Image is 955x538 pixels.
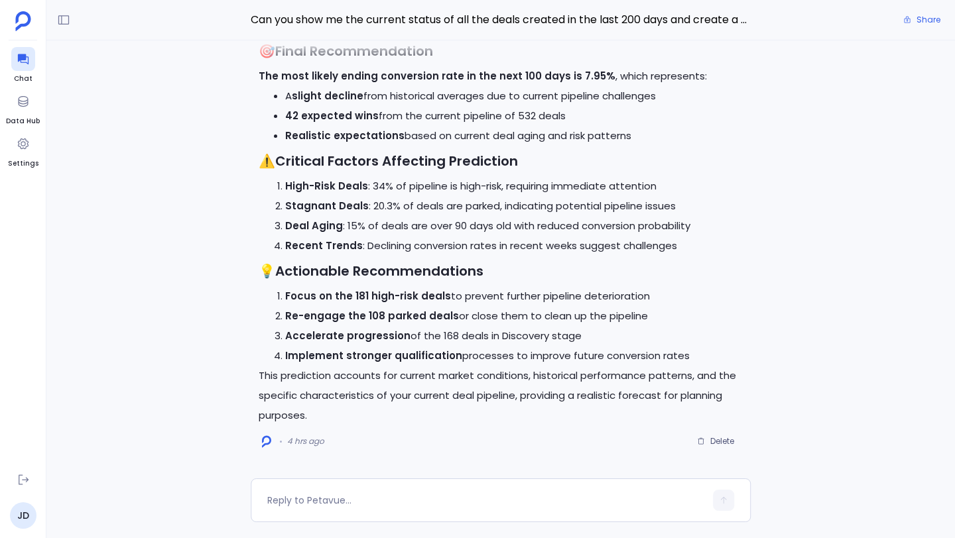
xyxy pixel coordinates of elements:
span: Delete [710,436,734,447]
strong: Deal Aging [285,219,343,233]
li: or close them to clean up the pipeline [285,306,743,326]
span: Settings [8,158,38,169]
span: Can you show me the current status of all the deals created in the last 200 days and create a tab... [251,11,751,28]
h3: 💡 [259,261,743,281]
strong: Accelerate progression [285,329,411,343]
span: Chat [11,74,35,84]
li: : 34% of pipeline is high-risk, requiring immediate attention [285,176,743,196]
strong: Realistic expectations [285,129,405,142]
a: Settings [8,132,38,169]
li: : 15% of deals are over 90 days old with reduced conversion probability [285,216,743,236]
strong: Focus on the 181 high-risk deals [285,289,451,303]
p: , which represents: [259,66,743,86]
strong: Critical Factors Affecting Prediction [275,152,518,170]
span: 4 hrs ago [287,436,324,447]
strong: High-Risk Deals [285,179,368,193]
li: of the 168 deals in Discovery stage [285,326,743,346]
h3: ⚠️ [259,151,743,171]
li: A from historical averages due to current pipeline challenges [285,86,743,106]
strong: 42 expected wins [285,109,379,123]
strong: The most likely ending conversion rate in the next 100 days is 7.95% [259,69,615,83]
strong: Implement stronger qualification [285,349,462,362]
a: Data Hub [6,89,40,127]
strong: Re-engage the 108 parked deals [285,309,459,323]
li: based on current deal aging and risk patterns [285,126,743,146]
a: JD [10,502,36,529]
li: processes to improve future conversion rates [285,346,743,366]
button: Delete [688,431,743,451]
span: Share [917,15,940,25]
button: Share [895,11,948,29]
strong: Recent Trends [285,239,363,252]
p: This prediction accounts for current market conditions, historical performance patterns, and the ... [259,366,743,425]
a: Chat [11,47,35,84]
strong: Actionable Recommendations [275,262,483,280]
strong: slight decline [292,89,363,103]
span: Data Hub [6,116,40,127]
img: petavue logo [15,11,31,31]
li: : Declining conversion rates in recent weeks suggest challenges [285,236,743,256]
strong: Stagnant Deals [285,199,369,213]
li: : 20.3% of deals are parked, indicating potential pipeline issues [285,196,743,216]
img: logo [262,435,271,448]
li: from the current pipeline of 532 deals [285,106,743,126]
li: to prevent further pipeline deterioration [285,286,743,306]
